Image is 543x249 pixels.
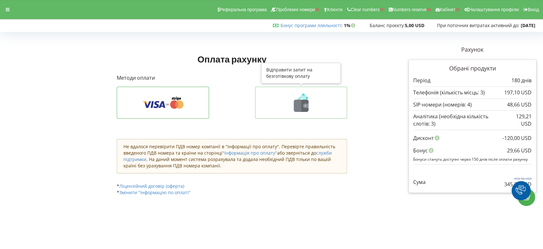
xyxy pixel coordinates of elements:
a: Бонус програми лояльності [281,22,341,28]
p: 48,66 USD [507,101,532,108]
p: Телефонія (кількість місць: 3) [413,89,485,96]
div: Не вдалося перевірити ПДВ номер компанії в "Інформації про оплату". Перевірте правильність введен... [117,139,347,173]
a: Ліцензійний договір (оферта) [119,183,184,189]
p: SIP-номери (номерів: 4) [413,101,472,108]
a: "Інформація про оплату" [222,150,277,156]
p: Методи оплати [117,74,347,82]
div: Відправити запит на безготівкову оплату [261,63,341,84]
strong: 1% [344,22,357,28]
span: : [281,22,343,28]
span: Проблемні номери [276,7,315,12]
p: 197,10 USD [504,89,532,96]
p: Рахунок [408,46,536,54]
span: Баланс проєкту: [370,22,405,28]
span: Вихід [528,7,539,12]
p: 180 днів [512,77,532,84]
p: 345,31 USD [504,181,532,188]
span: При поточних витратах активний до: [437,22,519,28]
p: Аналітика (необхідна кількість слотів: 3) [413,113,506,128]
span: Кабінет [440,7,456,12]
p: Сума [413,179,426,186]
span: Налаштування профілю [469,7,519,12]
div: Дисконт [413,132,532,144]
strong: 5,00 USD [405,22,424,28]
span: Numbers reserve [393,7,427,12]
div: Бонус [413,144,532,157]
p: 129,21 USD [506,113,532,128]
p: Період [413,77,430,84]
h1: Оплата рахунку [117,53,347,65]
span: Клієнти [327,7,343,12]
strong: [DATE] [521,22,535,28]
span: Clear numbers [351,7,380,12]
p: 494,98 USD [504,176,532,181]
a: служби підтримки [123,150,332,162]
div: 29,66 USD [507,144,532,157]
p: Обрані продукти [413,64,532,73]
span: Реферальна програма [220,7,267,12]
p: Бонуси стануть доступні через 150 днів після оплати рахунку [413,157,532,162]
div: -120,00 USD [503,132,532,144]
a: Змінити "Інформацію по оплаті" [119,189,191,195]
